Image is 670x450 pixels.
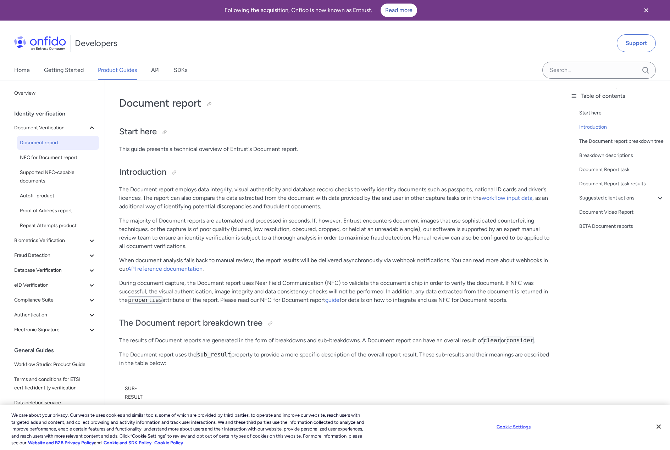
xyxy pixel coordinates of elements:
a: Cookie and SDK Policy. [104,440,153,445]
span: Biometrics Verification [14,236,88,245]
a: Product Guides [98,60,137,80]
a: SDKs [174,60,187,80]
a: Data deletion service [11,396,99,410]
button: Cookie Settings [492,420,536,434]
a: Cookie Policy [154,440,183,445]
span: Fraud Detection [14,251,88,260]
a: Support [617,34,656,52]
a: Introduction [579,123,664,131]
button: Fraud Detection [11,248,99,263]
div: Following the acquisition, Onfido is now known as Entrust. [9,4,633,17]
a: API [151,60,160,80]
span: Electronic Signature [14,326,88,334]
h2: Start here [119,126,549,138]
span: Supported NFC-capable documents [20,168,96,185]
input: Onfido search input field [542,62,656,79]
a: Document Report task [579,165,664,174]
button: Biometrics Verification [11,234,99,248]
h2: Introduction [119,166,549,178]
a: BETA Document reports [579,222,664,231]
a: guide [325,297,339,303]
a: Proof of Address report [17,204,99,218]
a: Document Video Report [579,208,664,216]
div: General Guides [14,343,102,358]
p: When document analysis falls back to manual review, the report results will be delivered asynchro... [119,256,549,273]
code: clear [483,337,501,344]
a: Document Report task results [579,180,664,188]
svg: Close banner [642,6,650,15]
code: sub_result [196,351,231,358]
button: Close banner [633,1,659,19]
span: Terms and conditions for ETSI certified identity verification [14,375,96,392]
a: Breakdown descriptions [579,151,664,160]
img: Onfido Logo [14,36,66,50]
button: Close [651,419,666,434]
button: Document Verification [11,121,99,135]
code: properties [128,296,162,304]
span: Database Verification [14,266,88,275]
a: NFC for Document report [17,151,99,165]
p: The majority of Document reports are automated and processed in seconds. If, however, Entrust enc... [119,216,549,251]
span: Repeat Attempts product [20,221,96,230]
p: During document capture, the Document report uses Near Field Communication (NFC) to validate the ... [119,279,549,304]
h1: Developers [75,38,117,49]
button: Database Verification [11,263,99,277]
button: Electronic Signature [11,323,99,337]
div: Table of contents [569,92,664,100]
a: The Document report breakdown tree [579,137,664,146]
button: Authentication [11,308,99,322]
a: Repeat Attempts product [17,219,99,233]
a: Getting Started [44,60,84,80]
p: The results of Document reports are generated in the form of breakdowns and sub-breakdowns. A Doc... [119,336,549,345]
p: This guide presents a technical overview of Entrust's Document report. [119,145,549,153]
span: eID Verification [14,281,88,289]
a: Workflow Studio: Product Guide [11,358,99,372]
button: eID Verification [11,278,99,292]
span: Proof of Address report [20,207,96,215]
div: We care about your privacy. Our website uses cookies and similar tools, some of which are provide... [11,412,369,446]
a: Autofill product [17,189,99,203]
button: Compliance Suite [11,293,99,307]
span: Compliance Suite [14,296,88,304]
span: Overview [14,89,96,97]
a: API reference documentation [127,265,203,272]
span: Workflow Studio: Product Guide [14,360,96,369]
p: The Document report uses the property to provide a more specific description of the overall repor... [119,350,549,367]
span: Document Verification [14,124,88,132]
a: More information about our cookie policy., opens in a new tab [28,440,94,445]
code: consider [506,337,534,344]
a: Suggested client actions [579,194,664,202]
span: Data deletion service [14,399,96,407]
a: Start here [579,109,664,117]
span: Autofill product [20,192,96,200]
a: Read more [381,4,417,17]
a: workflow input data [482,195,532,201]
a: Home [14,60,30,80]
span: Document report [20,139,96,147]
div: Identity verification [14,107,102,121]
a: Overview [11,86,99,100]
p: The Document report employs data integrity, visual authenticity and database record checks to ver... [119,185,549,211]
a: Terms and conditions for ETSI certified identity verification [11,372,99,395]
span: Authentication [14,311,88,319]
h1: Document report [119,96,549,110]
h2: The Document report breakdown tree [119,317,549,329]
th: Sub-result [119,379,160,407]
a: Document report [17,136,99,150]
span: NFC for Document report [20,153,96,162]
a: Supported NFC-capable documents [17,165,99,188]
